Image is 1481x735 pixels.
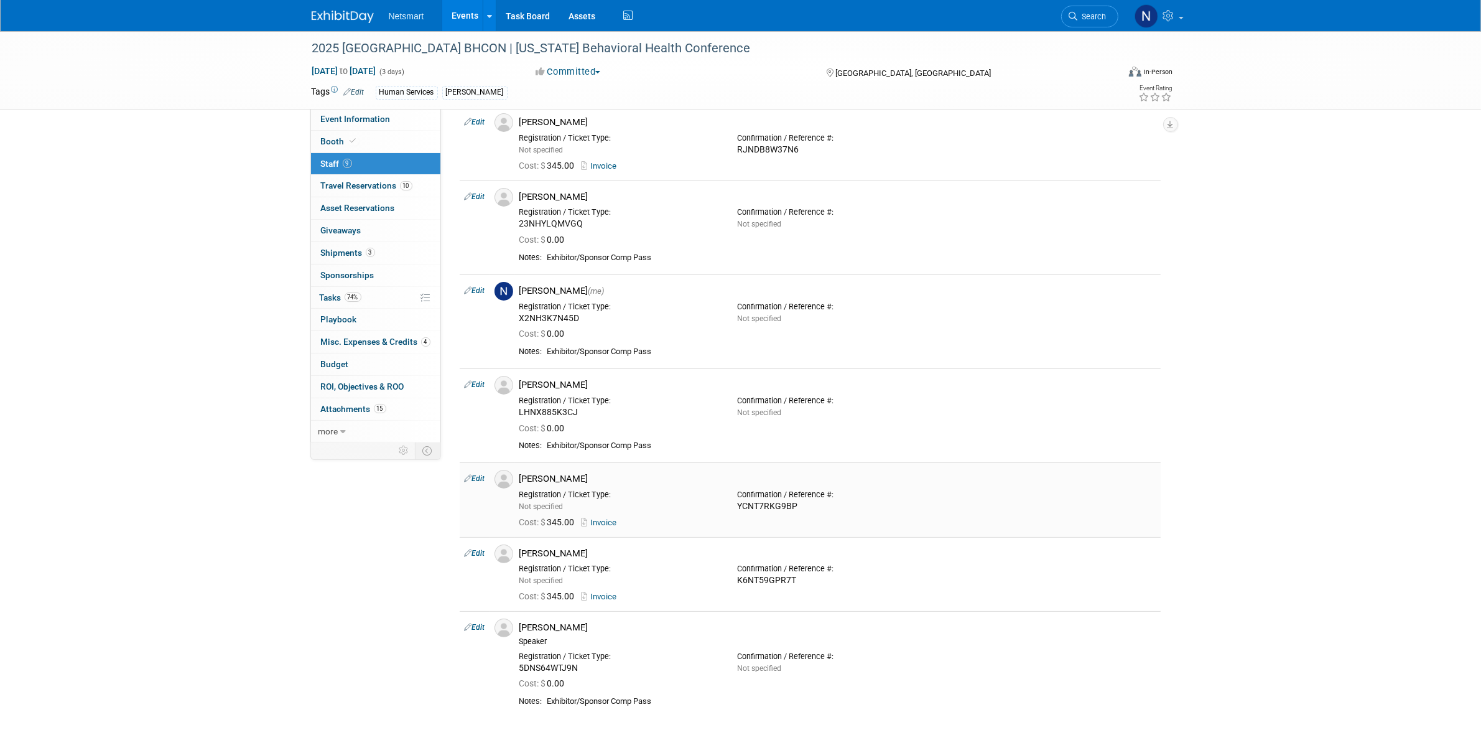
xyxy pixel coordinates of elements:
a: Budget [311,353,440,375]
span: Not specified [519,146,564,154]
div: Notes: [519,696,542,706]
i: Booth reservation complete [350,138,356,144]
div: LHNX885K3CJ [519,407,719,418]
img: ExhibitDay [312,11,374,23]
a: Tasks74% [311,287,440,309]
div: Registration / Ticket Type: [519,207,719,217]
div: Confirmation / Reference #: [738,396,937,406]
div: Event Format [1045,65,1173,83]
img: Format-Inperson.png [1129,67,1141,77]
div: [PERSON_NAME] [519,548,1156,559]
div: Registration / Ticket Type: [519,652,719,662]
a: more [311,421,440,442]
a: Event Information [311,108,440,130]
span: Cost: $ [519,517,547,527]
span: Shipments [321,248,375,258]
div: Exhibitor/Sponsor Comp Pass [547,347,1156,357]
a: Playbook [311,309,440,330]
td: Personalize Event Tab Strip [394,442,416,459]
div: [PERSON_NAME] [519,191,1156,203]
div: Human Services [376,86,438,99]
div: Confirmation / Reference #: [738,490,937,500]
a: Invoice [582,592,622,601]
div: Confirmation / Reference #: [738,302,937,312]
span: 345.00 [519,591,580,601]
img: Associate-Profile-5.png [494,113,513,132]
div: Speaker [519,637,1156,647]
span: Asset Reservations [321,203,395,213]
div: [PERSON_NAME] [519,473,1156,485]
div: Registration / Ticket Type: [519,490,719,500]
span: Cost: $ [519,235,547,245]
div: Notes: [519,347,542,357]
span: Cost: $ [519,329,547,339]
a: Attachments15 [311,398,440,420]
div: 23NHYLQMVGQ [519,218,719,230]
div: Exhibitor/Sponsor Comp Pass [547,253,1156,263]
span: Sponsorships [321,270,374,280]
a: Booth [311,131,440,152]
a: Edit [465,286,485,295]
button: Committed [531,65,605,78]
span: 15 [374,404,386,413]
div: Confirmation / Reference #: [738,133,937,143]
span: [DATE] [DATE] [312,65,377,77]
div: Confirmation / Reference #: [738,207,937,217]
img: Associate-Profile-5.png [494,188,513,207]
div: 5DNS64WTJ9N [519,663,719,674]
div: Notes: [519,253,542,263]
span: Not specified [519,576,564,585]
span: Not specified [738,220,782,228]
div: In-Person [1143,67,1172,77]
span: more [318,426,338,436]
div: Registration / Ticket Type: [519,396,719,406]
span: 74% [345,293,361,302]
span: Not specified [519,502,564,511]
span: 0.00 [519,423,570,433]
div: [PERSON_NAME] [519,379,1156,391]
span: to [338,66,350,76]
div: RJNDB8W37N6 [738,144,937,156]
span: Search [1078,12,1107,21]
img: Associate-Profile-5.png [494,545,513,563]
div: Confirmation / Reference #: [738,652,937,662]
span: Misc. Expenses & Credits [321,337,430,347]
div: [PERSON_NAME] [519,116,1156,128]
a: Search [1061,6,1118,27]
span: Not specified [738,408,782,417]
span: 345.00 [519,517,580,527]
span: 0.00 [519,329,570,339]
span: (me) [588,286,605,296]
a: Travel Reservations10 [311,175,440,197]
div: YCNT7RKG9BP [738,501,937,512]
img: Associate-Profile-5.png [494,470,513,489]
img: Nina Finn [1135,4,1158,28]
span: Cost: $ [519,678,547,688]
span: [GEOGRAPHIC_DATA], [GEOGRAPHIC_DATA] [835,68,991,78]
div: X2NH3K7N45D [519,313,719,324]
span: 0.00 [519,235,570,245]
span: Travel Reservations [321,180,412,190]
div: Exhibitor/Sponsor Comp Pass [547,441,1156,451]
span: 3 [366,248,375,257]
a: Staff9 [311,153,440,175]
span: Event Information [321,114,391,124]
a: Edit [465,380,485,389]
img: N.jpg [494,282,513,301]
span: Giveaways [321,225,361,235]
div: [PERSON_NAME] [519,622,1156,634]
a: Invoice [582,161,622,171]
div: Registration / Ticket Type: [519,564,719,574]
td: Tags [312,85,364,100]
span: ROI, Objectives & ROO [321,382,404,391]
span: (3 days) [379,68,405,76]
span: 0.00 [519,678,570,688]
span: Cost: $ [519,423,547,433]
div: K6NT59GPR7T [738,575,937,586]
span: Staff [321,159,352,169]
div: Registration / Ticket Type: [519,302,719,312]
a: Shipments3 [311,242,440,264]
a: Invoice [582,518,622,527]
div: Exhibitor/Sponsor Comp Pass [547,696,1156,707]
div: [PERSON_NAME] [519,285,1156,297]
